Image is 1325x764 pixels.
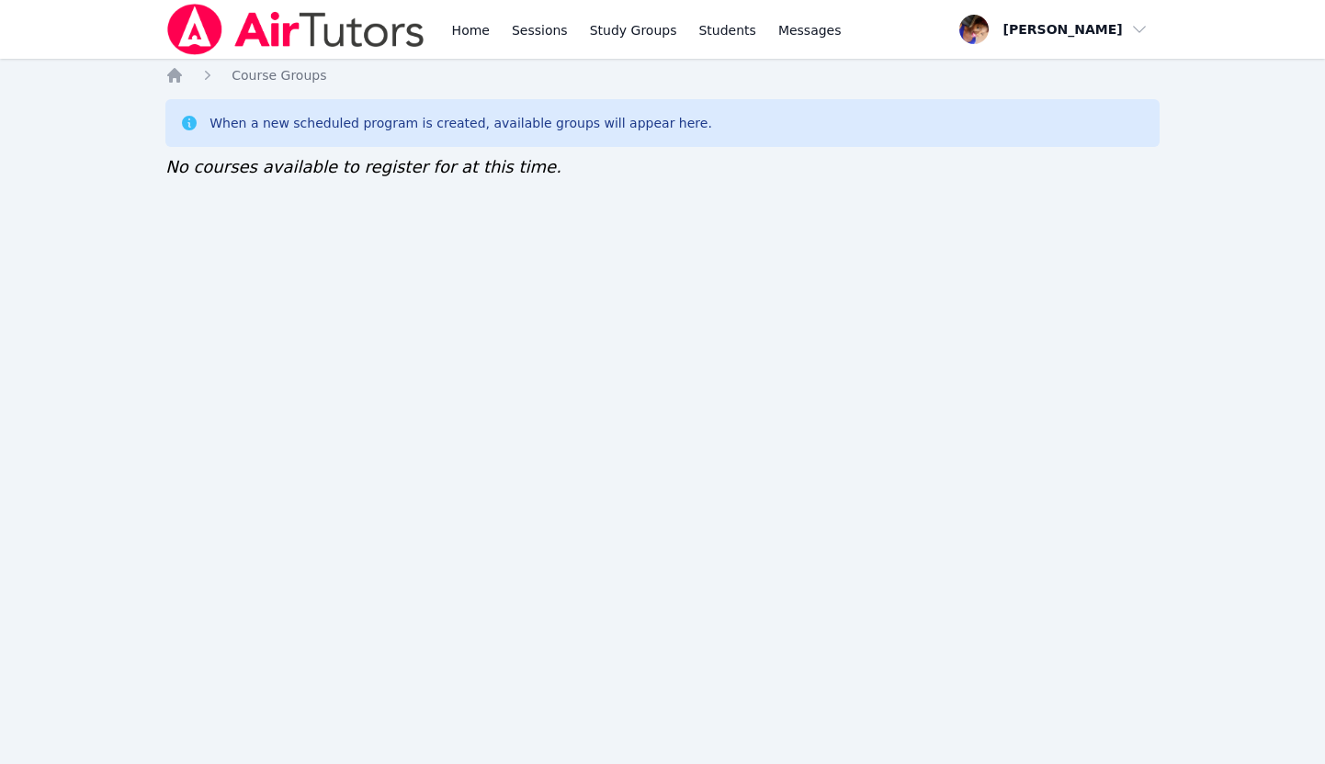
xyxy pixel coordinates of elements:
nav: Breadcrumb [165,66,1160,84]
img: Air Tutors [165,4,425,55]
a: Course Groups [232,66,326,84]
span: Course Groups [232,68,326,83]
div: When a new scheduled program is created, available groups will appear here. [210,114,712,132]
span: No courses available to register for at this time. [165,157,561,176]
span: Messages [778,21,842,39]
